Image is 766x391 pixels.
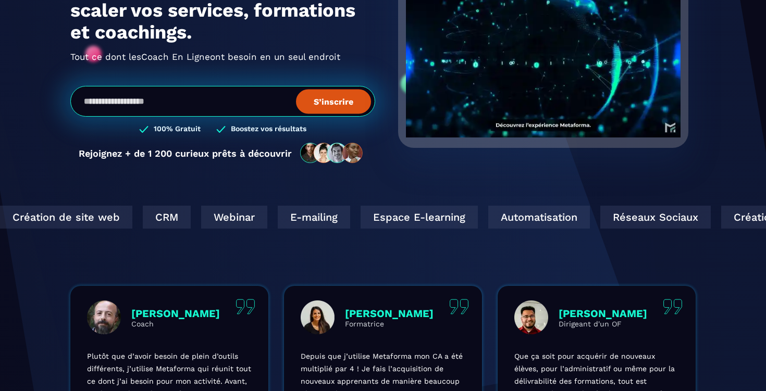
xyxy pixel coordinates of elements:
h3: 100% Gratuit [154,124,201,134]
div: E-mailing [271,206,343,229]
h3: Boostez vos résultats [231,124,306,134]
img: profile [301,300,335,334]
p: Rejoignez + de 1 200 curieux prêts à découvrir [79,148,292,159]
div: Automatisation [481,206,583,229]
img: quote [449,299,469,314]
img: profile [87,300,121,334]
div: CRM [136,206,184,229]
img: quote [236,299,255,314]
p: [PERSON_NAME] [559,307,647,320]
img: community-people [297,142,367,164]
p: Formatrice [345,320,434,328]
span: Infopreneurs [141,53,197,69]
p: [PERSON_NAME] [345,307,434,320]
img: profile [514,300,548,334]
div: Réseaux Sociaux [594,206,704,229]
img: checked [216,124,226,134]
img: quote [663,299,683,314]
p: Coach [131,320,220,328]
button: S’inscrire [296,89,371,113]
p: Dirigeant d'un OF [559,320,647,328]
img: checked [139,124,149,134]
div: Espace E-learning [354,206,471,229]
p: [PERSON_NAME] [131,307,220,320]
div: Webinar [194,206,261,229]
span: Coach En Ligne [141,44,210,60]
h2: Tout ce dont les ont besoin en un seul endroit [70,48,375,65]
